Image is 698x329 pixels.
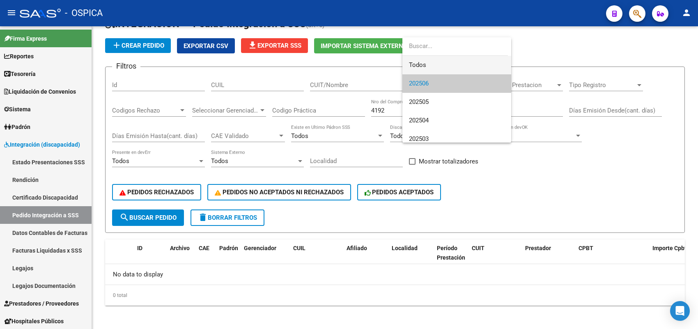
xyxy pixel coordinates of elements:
span: 202506 [409,80,429,87]
span: Todos [409,56,505,74]
span: 202503 [409,135,429,143]
span: 202505 [409,98,429,106]
div: Open Intercom Messenger [670,301,690,321]
span: 202504 [409,117,429,124]
input: dropdown search [402,37,508,55]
